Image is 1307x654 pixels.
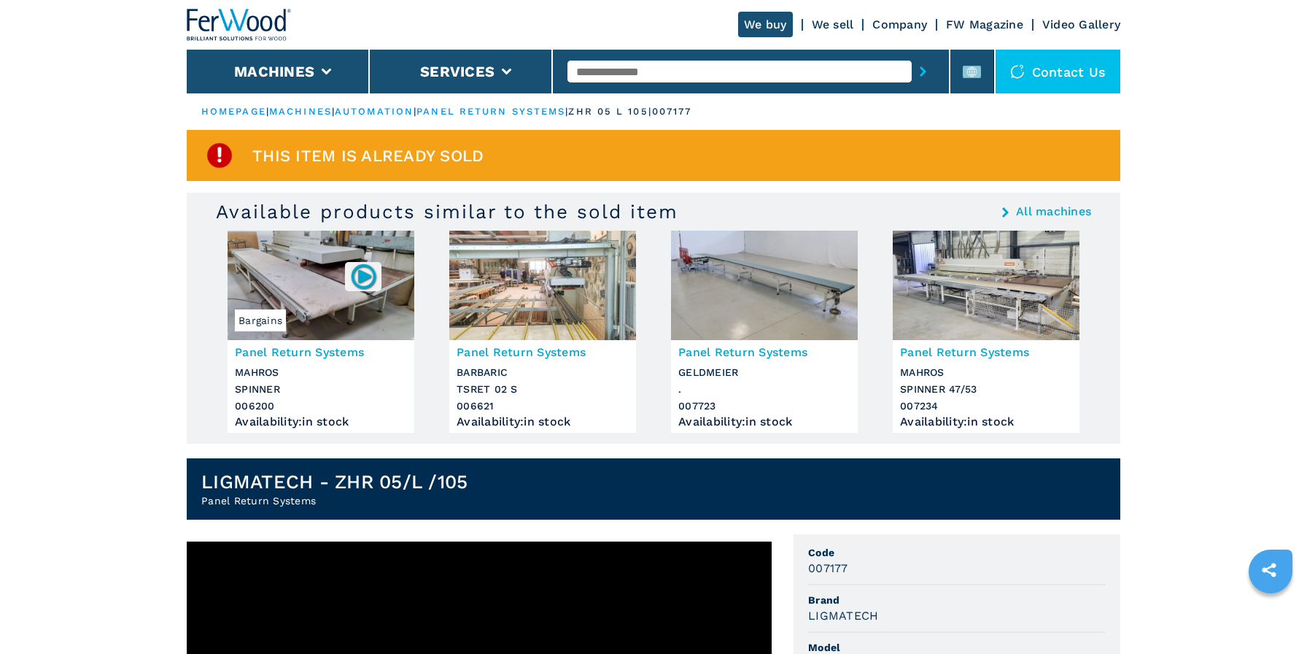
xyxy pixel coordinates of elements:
iframe: Chat [1245,588,1296,643]
a: Panel Return Systems MAHROS SPINNERBargains006200Panel Return SystemsMAHROSSPINNER006200Availabil... [228,231,414,433]
h3: MAHROS SPINNER 006200 [235,364,407,415]
div: Availability : in stock [900,418,1072,426]
span: This item is already sold [252,147,484,164]
a: Panel Return Systems BARBARIC TSRET 02 SPanel Return SystemsBARBARICTSRET 02 S006621Availability:... [449,231,636,433]
div: Availability : in stock [457,418,629,426]
span: Brand [808,593,1106,607]
a: panel return systems [416,106,565,117]
a: automation [335,106,414,117]
h3: LIGMATECH [808,607,878,624]
h3: Panel Return Systems [457,344,629,361]
span: | [414,106,416,117]
a: We buy [738,12,793,37]
h3: Panel Return Systems [900,344,1072,361]
a: Panel Return Systems GELDMEIER .Panel Return SystemsGELDMEIER.007723Availability:in stock [671,231,858,433]
img: Panel Return Systems GELDMEIER . [671,231,858,340]
button: Machines [234,63,314,80]
a: machines [269,106,332,117]
button: submit-button [912,55,934,88]
img: Panel Return Systems MAHROS SPINNER 47/53 [893,231,1079,340]
h3: MAHROS SPINNER 47/53 007234 [900,364,1072,415]
h3: Panel Return Systems [678,344,850,361]
img: Panel Return Systems MAHROS SPINNER [228,231,414,340]
button: Services [420,63,495,80]
img: Ferwood [187,9,292,41]
img: SoldProduct [205,141,234,170]
img: Contact us [1010,64,1025,79]
div: Contact us [996,50,1121,93]
span: | [332,106,335,117]
a: sharethis [1251,552,1287,588]
p: zhr 05 l 105 | [568,105,651,118]
a: Company [872,18,927,31]
p: 007177 [652,105,692,118]
a: HOMEPAGE [201,106,266,117]
span: | [565,106,568,117]
a: Panel Return Systems MAHROS SPINNER 47/53Panel Return SystemsMAHROSSPINNER 47/53007234Availabilit... [893,231,1079,433]
h3: 007177 [808,560,848,577]
img: Panel Return Systems BARBARIC TSRET 02 S [449,231,636,340]
img: 006200 [349,262,378,291]
a: All machines [1016,206,1091,218]
h3: Panel Return Systems [235,344,407,361]
span: Bargains [235,309,286,331]
a: We sell [812,18,854,31]
a: Video Gallery [1042,18,1120,31]
div: Availability : in stock [235,418,407,426]
span: | [266,106,269,117]
h1: LIGMATECH - ZHR 05/L /105 [201,470,468,493]
a: FW Magazine [946,18,1023,31]
span: Code [808,545,1106,560]
h2: Panel Return Systems [201,493,468,508]
div: Availability : in stock [678,418,850,426]
h3: GELDMEIER . 007723 [678,364,850,415]
h3: Available products similar to the sold item [216,200,678,223]
h3: BARBARIC TSRET 02 S 006621 [457,364,629,415]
